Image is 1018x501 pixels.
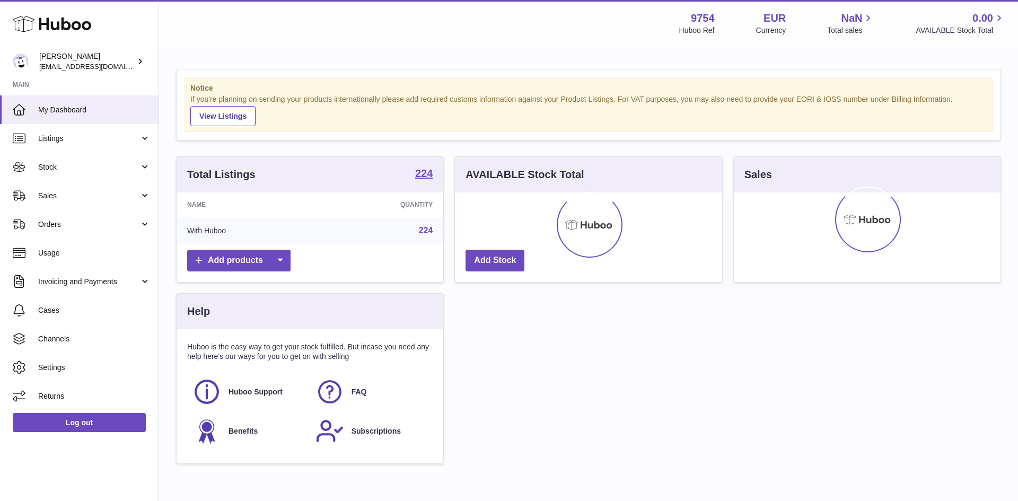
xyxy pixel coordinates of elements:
[415,168,433,181] a: 224
[38,162,139,172] span: Stock
[13,54,29,69] img: internalAdmin-9754@internal.huboo.com
[190,94,987,126] div: If you're planning on sending your products internationally please add required customs informati...
[679,25,715,36] div: Huboo Ref
[38,305,151,315] span: Cases
[39,62,156,71] span: [EMAIL_ADDRESS][DOMAIN_NAME]
[38,391,151,401] span: Returns
[177,217,318,244] td: With Huboo
[466,168,584,182] h3: AVAILABLE Stock Total
[177,192,318,217] th: Name
[841,11,862,25] span: NaN
[38,334,151,344] span: Channels
[352,387,367,397] span: FAQ
[916,25,1005,36] span: AVAILABLE Stock Total
[744,168,772,182] h3: Sales
[315,417,428,445] a: Subscriptions
[192,377,305,406] a: Huboo Support
[38,248,151,258] span: Usage
[190,106,256,126] a: View Listings
[39,51,135,72] div: [PERSON_NAME]
[419,226,433,235] a: 224
[187,250,291,271] a: Add products
[38,277,139,287] span: Invoicing and Payments
[229,387,283,397] span: Huboo Support
[972,11,993,25] span: 0.00
[916,11,1005,36] a: 0.00 AVAILABLE Stock Total
[352,426,401,436] span: Subscriptions
[691,11,715,25] strong: 9754
[190,83,987,93] strong: Notice
[756,25,786,36] div: Currency
[318,192,444,217] th: Quantity
[415,168,433,179] strong: 224
[38,363,151,373] span: Settings
[229,426,258,436] span: Benefits
[187,304,210,319] h3: Help
[38,191,139,201] span: Sales
[187,342,433,362] p: Huboo is the easy way to get your stock fulfilled. But incase you need any help here's our ways f...
[38,105,151,115] span: My Dashboard
[187,168,256,182] h3: Total Listings
[192,417,305,445] a: Benefits
[315,377,428,406] a: FAQ
[827,25,874,36] span: Total sales
[763,11,786,25] strong: EUR
[38,134,139,144] span: Listings
[827,11,874,36] a: NaN Total sales
[466,250,524,271] a: Add Stock
[13,413,146,432] a: Log out
[38,219,139,230] span: Orders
